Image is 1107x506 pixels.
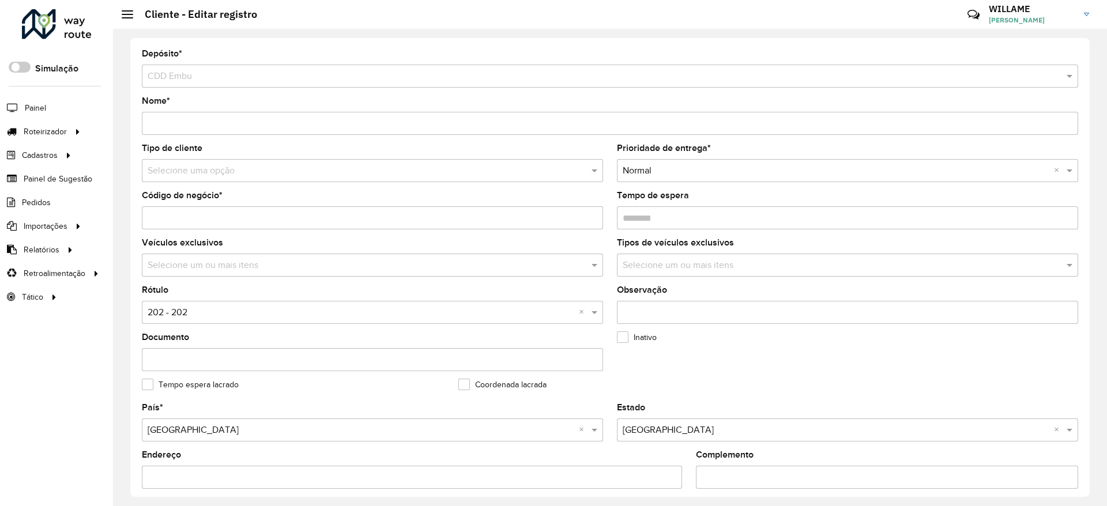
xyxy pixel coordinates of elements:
label: Prioridade de entrega [617,141,711,155]
label: Estado [617,401,645,414]
span: Retroalimentação [24,267,85,280]
label: País [142,401,163,414]
span: Pedidos [22,197,51,209]
span: Painel [25,102,46,114]
span: Painel de Sugestão [24,173,92,185]
label: Complemento [696,448,754,462]
label: Endereço [142,448,181,462]
label: Inativo [617,331,657,343]
span: Tático [22,291,43,303]
label: Depósito [142,47,182,61]
label: Simulação [35,62,78,75]
span: Clear all [1054,423,1064,437]
span: Roteirizador [24,126,67,138]
span: Cadastros [22,149,58,161]
span: Relatórios [24,244,59,256]
label: Nome [142,94,170,108]
span: Clear all [579,305,589,319]
label: Rótulo [142,283,168,297]
h2: Cliente - Editar registro [133,8,257,21]
label: Tipos de veículos exclusivos [617,236,734,250]
label: Tipo de cliente [142,141,202,155]
span: Clear all [579,423,589,437]
a: Contato Rápido [961,2,986,27]
span: Importações [24,220,67,232]
label: Coordenada lacrada [458,379,547,391]
label: Observação [617,283,667,297]
h3: WILLAME [989,3,1075,14]
label: Tempo de espera [617,188,689,202]
label: Veículos exclusivos [142,236,223,250]
span: Clear all [1054,164,1064,178]
span: [PERSON_NAME] [989,15,1075,25]
label: Código de negócio [142,188,223,202]
label: Documento [142,330,189,344]
label: Tempo espera lacrado [142,379,239,391]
